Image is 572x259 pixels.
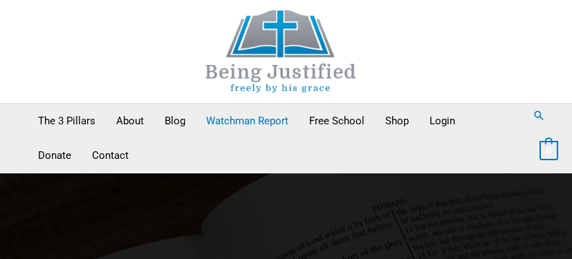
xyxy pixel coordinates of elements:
a: Contact [82,138,139,173]
a: Shop [375,104,419,138]
a: Blog [154,104,196,138]
a: The 3 Pillars [28,104,106,138]
a: Watchman Report [196,104,299,138]
a: Login [419,104,465,138]
nav: Primary Site Navigation [28,104,519,173]
a: About [106,104,154,138]
span: 0 [546,145,551,155]
a: Donate [28,138,82,173]
a: Free School [299,104,375,138]
a: Search button [533,109,545,122]
img: Being Justified [177,10,385,93]
a: View Shopping Cart, empty [539,144,558,156]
